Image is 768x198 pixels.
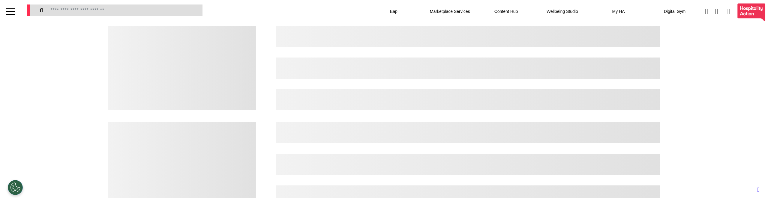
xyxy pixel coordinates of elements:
div: Digital Gym [646,3,703,20]
div: Wellbeing Studio [534,3,590,20]
div: My HA [590,3,646,20]
div: Content Hub [478,3,534,20]
button: Open Preferences [8,180,23,195]
div: Marketplace Services [422,3,478,20]
div: Eap [366,3,422,20]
